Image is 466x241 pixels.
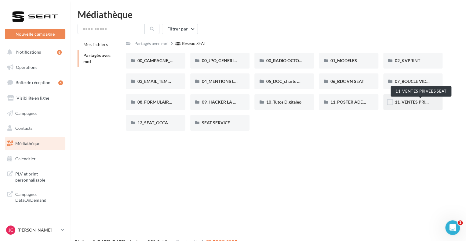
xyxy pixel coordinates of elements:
span: 12_SEAT_OCCASIONS_GARANTIES [137,120,206,125]
a: Campagnes [4,107,67,120]
span: 05_DOC_charte graphique + Guidelines [266,79,340,84]
a: JC [PERSON_NAME] [5,224,65,236]
div: Réseau SEAT [182,41,206,47]
a: Médiathèque [4,137,67,150]
button: Filtrer par [162,24,198,34]
a: Boîte de réception5 [4,76,67,89]
span: 09_HACKER LA PQR [202,99,242,105]
span: Notifications [16,49,41,55]
a: Campagnes DataOnDemand [4,188,67,206]
span: Contacts [15,126,32,131]
span: PLV et print personnalisable [15,170,63,183]
button: Notifications 8 [4,46,64,58]
span: 00_JPO_GENERIQUE IBIZA ARONA [202,58,271,63]
button: Nouvelle campagne [5,29,65,39]
div: 5 [58,80,63,85]
p: [PERSON_NAME] [18,227,58,233]
a: PLV et print personnalisable [4,167,67,185]
a: Visibilité en ligne [4,92,67,105]
a: Calendrier [4,152,67,165]
span: 08_FORMULAIRE DE DEMANDE CRÉATIVE [137,99,221,105]
span: Boîte de réception [16,80,50,85]
a: Contacts [4,122,67,135]
span: Médiathèque [15,141,40,146]
div: Médiathèque [78,10,459,19]
span: 10_Tutos Digitaleo [266,99,301,105]
span: 01_MODELES [330,58,357,63]
iframe: Intercom live chat [445,220,460,235]
a: Opérations [4,61,67,74]
span: SEAT SERVICE [202,120,230,125]
span: 02_KVPRINT [395,58,420,63]
span: 06_BDC VN SEAT [330,79,364,84]
span: Opérations [16,65,37,70]
span: 11_POSTER ADEME SEAT [330,99,380,105]
span: Campagnes [15,110,37,115]
span: Calendrier [15,156,36,161]
span: 04_MENTIONS LEGALES OFFRES PRESSE [202,79,283,84]
span: Partagés avec moi [83,53,111,64]
span: 00_CAMPAGNE_OCTOBRE [137,58,190,63]
span: JC [9,227,13,233]
span: 1 [458,220,463,225]
span: 03_EMAIL_TEMPLATE HTML SEAT [137,79,204,84]
span: 11_VENTES PRIVÉES SEAT [395,99,447,105]
span: Campagnes DataOnDemand [15,190,63,203]
span: Visibilité en ligne [16,95,49,101]
div: 8 [57,50,62,55]
div: Partagés avec moi [134,41,169,47]
div: 11_VENTES PRIVÉES SEAT [391,86,451,97]
span: Mes fichiers [83,42,108,47]
span: 00_RADIO OCTOBRE [266,58,307,63]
